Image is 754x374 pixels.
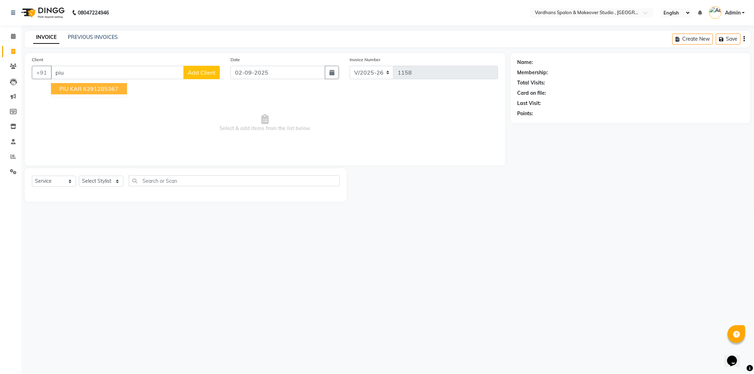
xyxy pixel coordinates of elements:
label: Invoice Number [350,57,380,63]
span: PIU KAR [59,85,82,92]
div: Points: [518,110,533,117]
b: 08047224946 [78,3,109,23]
div: Card on file: [518,89,546,97]
span: Add Client [188,69,216,76]
img: logo [18,3,66,23]
label: Date [230,57,240,63]
button: +91 [32,66,52,79]
img: Admin [709,6,721,19]
button: Save [716,34,741,45]
div: Name: [518,59,533,66]
iframe: chat widget [724,346,747,367]
label: Client [32,57,43,63]
input: Search by Name/Mobile/Email/Code [51,66,184,79]
button: Add Client [183,66,220,79]
div: Total Visits: [518,79,545,87]
span: Admin [725,9,741,17]
ngb-highlight: 6291285367 [83,85,118,92]
span: Select & add items from the list below [32,88,498,158]
div: Membership: [518,69,548,76]
input: Search or Scan [129,175,339,186]
button: Create New [672,34,713,45]
a: PREVIOUS INVOICES [68,34,118,40]
a: INVOICE [33,31,59,44]
div: Last Visit: [518,100,541,107]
